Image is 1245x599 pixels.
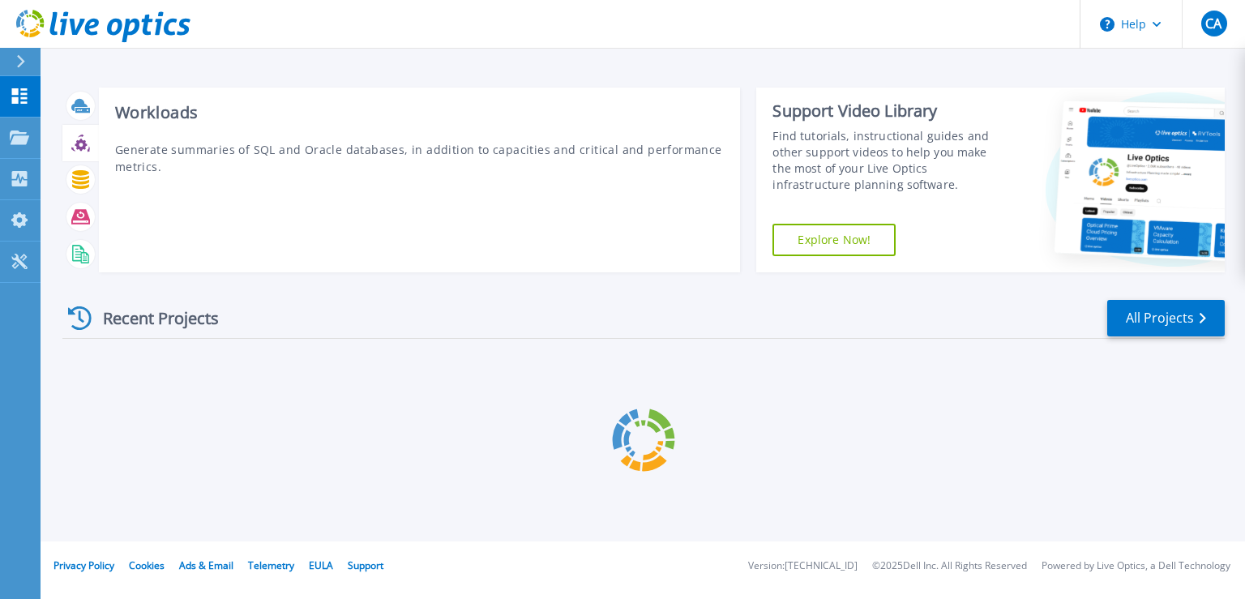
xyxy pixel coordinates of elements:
[179,558,233,572] a: Ads & Email
[115,104,725,122] h3: Workloads
[772,224,896,256] a: Explore Now!
[62,298,241,338] div: Recent Projects
[1042,561,1230,571] li: Powered by Live Optics, a Dell Technology
[1205,17,1221,30] span: CA
[115,141,725,175] p: Generate summaries of SQL and Oracle databases, in addition to capacities and critical and perfor...
[872,561,1027,571] li: © 2025 Dell Inc. All Rights Reserved
[309,558,333,572] a: EULA
[748,561,858,571] li: Version: [TECHNICAL_ID]
[772,101,1008,122] div: Support Video Library
[348,558,383,572] a: Support
[53,558,114,572] a: Privacy Policy
[248,558,294,572] a: Telemetry
[129,558,165,572] a: Cookies
[772,128,1008,193] div: Find tutorials, instructional guides and other support videos to help you make the most of your L...
[1107,300,1225,336] a: All Projects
